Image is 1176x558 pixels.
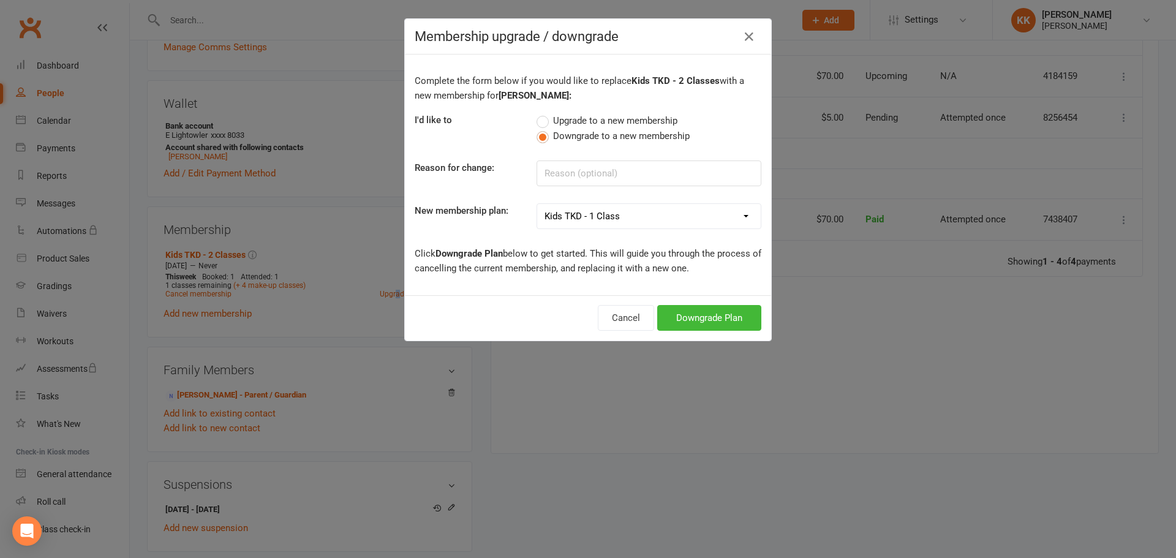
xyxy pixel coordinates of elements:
[12,516,42,546] div: Open Intercom Messenger
[415,246,761,276] p: Click below to get started. This will guide you through the process of cancelling the current mem...
[499,90,571,101] b: [PERSON_NAME]:
[553,129,690,141] span: Downgrade to a new membership
[631,75,720,86] b: Kids TKD - 2 Classes
[415,29,761,44] h4: Membership upgrade / downgrade
[598,305,654,331] button: Cancel
[415,203,508,218] label: New membership plan:
[415,74,761,103] p: Complete the form below if you would like to replace with a new membership for
[537,160,761,186] input: Reason (optional)
[657,305,761,331] button: Downgrade Plan
[739,27,759,47] button: Close
[553,113,677,126] span: Upgrade to a new membership
[435,248,503,259] b: Downgrade Plan
[415,113,452,127] label: I'd like to
[415,160,494,175] label: Reason for change:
